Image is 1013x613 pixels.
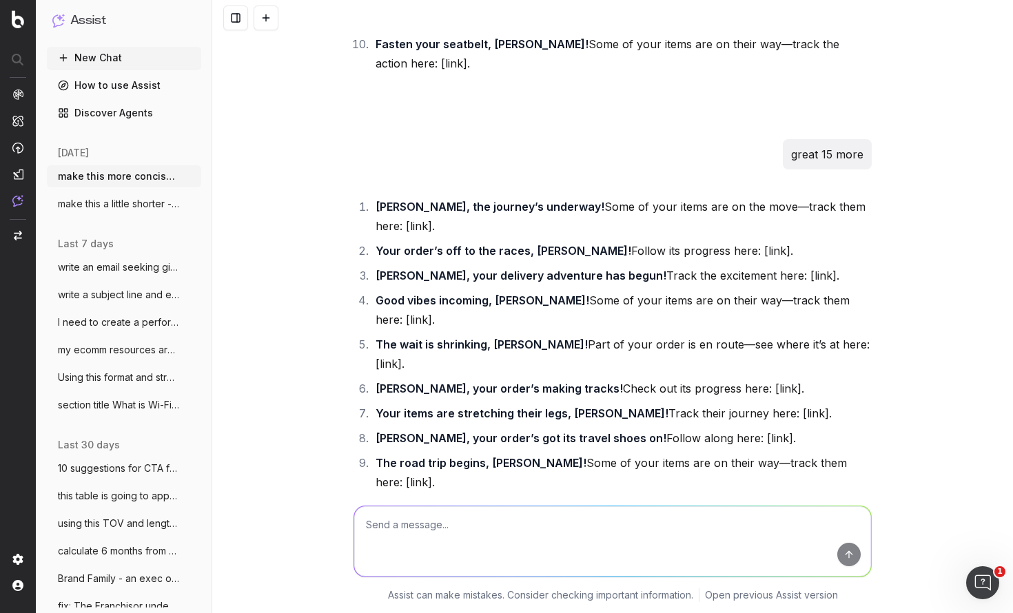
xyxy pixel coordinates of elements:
li: Some of your items are on their way—track them here: [link]. [371,291,872,329]
span: write an email seeking giodance from HR: [58,260,179,274]
p: great 15 more [791,145,863,164]
h1: Assist [70,11,106,30]
img: Intelligence [12,115,23,127]
span: calculate 6 months from [DATE] [58,544,179,558]
span: Using this format and structure and tone [58,371,179,384]
button: write an email seeking giodance from HR: [47,256,201,278]
button: make this more concise and clear: Hi Mar [47,165,201,187]
p: Assist can make mistakes. Consider checking important information. [388,588,693,602]
span: last 30 days [58,438,120,452]
strong: Your items are stretching their legs, [PERSON_NAME]! [376,406,668,420]
li: Some of your items are on the move—track them here: [link]. [371,197,872,236]
span: this table is going to appear on a [PERSON_NAME] [58,489,179,503]
button: make this a little shorter - Before brin [47,193,201,215]
button: I need to create a performance review sc [47,311,201,333]
img: Assist [12,195,23,207]
li: Some of your items are on their way—track them here: [link]. [371,453,872,492]
iframe: Intercom live chat [966,566,999,599]
strong: [PERSON_NAME], your order’s got its travel shoes on! [376,431,666,445]
img: Activation [12,142,23,154]
button: Using this format and structure and tone [47,366,201,388]
span: my ecomm resources are thin. for big eve [58,343,179,357]
button: calculate 6 months from [DATE] [47,540,201,562]
span: I need to create a performance review sc [58,315,179,329]
strong: The wait is shrinking, [PERSON_NAME]! [376,337,588,351]
img: Switch project [14,231,22,240]
a: Open previous Assist version [705,588,838,602]
button: my ecomm resources are thin. for big eve [47,339,201,361]
img: Analytics [12,89,23,100]
span: make this a little shorter - Before brin [58,197,179,211]
li: Follow its progress here: [link]. [371,241,872,260]
img: Assist [52,14,65,27]
strong: The road trip begins, [PERSON_NAME]! [376,456,586,470]
span: write a subject line and email to our se [58,288,179,302]
img: My account [12,580,23,591]
strong: Good vibes incoming, [PERSON_NAME]! [376,293,589,307]
img: Botify logo [12,10,24,28]
li: Some of your items are on their way—track the action here: [link]. [371,34,872,73]
button: New Chat [47,47,201,69]
img: Setting [12,554,23,565]
strong: [PERSON_NAME], the journey’s underway! [376,200,604,214]
span: [DATE] [58,146,89,160]
span: 1 [994,566,1005,577]
li: Part of your order is en route—see where it’s at here: [link]. [371,335,872,373]
strong: Your order’s off to the races, [PERSON_NAME]! [376,244,631,258]
li: Track the excitement here: [link]. [371,266,872,285]
li: Follow along here: [link]. [371,428,872,448]
span: make this more concise and clear: Hi Mar [58,169,179,183]
img: Studio [12,169,23,180]
button: Assist [52,11,196,30]
span: last 7 days [58,237,114,251]
strong: [PERSON_NAME], your order’s making tracks! [376,382,623,395]
strong: [PERSON_NAME], your delivery adventure has begun! [376,269,666,282]
li: Track their journey here: [link]. [371,404,872,423]
button: write a subject line and email to our se [47,284,201,306]
span: 10 suggestions for CTA for link to windo [58,461,179,475]
button: Brand Family - an exec overview: D AT T [47,568,201,590]
span: section title What is Wi-Fi 7? Wi-Fi 7 ( [58,398,179,412]
span: Brand Family - an exec overview: D AT T [58,572,179,585]
span: using this TOV and length: Cold snap? No [58,517,179,530]
span: fix: The Franchisor understands that the [58,599,179,613]
button: 10 suggestions for CTA for link to windo [47,457,201,479]
a: Discover Agents [47,102,201,124]
button: this table is going to appear on a [PERSON_NAME] [47,485,201,507]
button: using this TOV and length: Cold snap? No [47,512,201,534]
a: How to use Assist [47,74,201,96]
li: Check out its progress here: [link]. [371,379,872,398]
button: section title What is Wi-Fi 7? Wi-Fi 7 ( [47,394,201,416]
strong: Fasten your seatbelt, [PERSON_NAME]! [376,37,589,51]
